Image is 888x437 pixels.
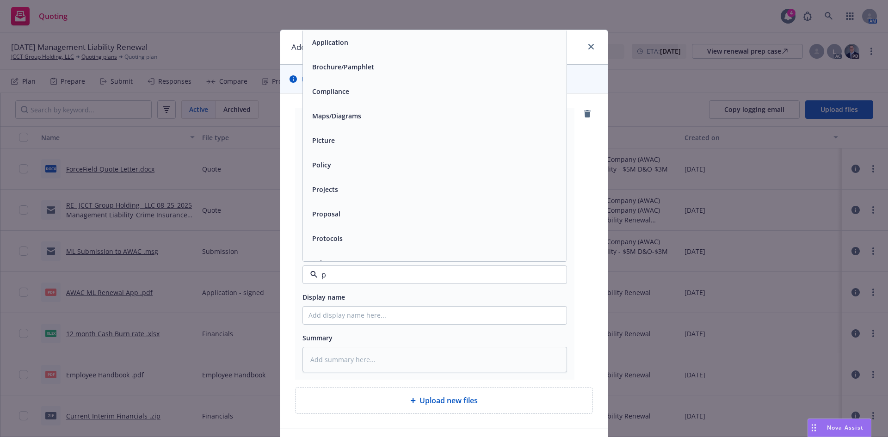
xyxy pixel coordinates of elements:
div: Upload new files [295,387,593,414]
button: Subpoena [312,258,344,268]
a: close [586,41,597,52]
button: Picture [312,135,335,145]
button: Policy [312,160,331,170]
button: Projects [312,185,338,194]
button: Application [312,37,348,47]
button: Maps/Diagrams [312,111,361,121]
h1: Add files [291,41,322,53]
div: Drag to move [808,419,820,437]
button: Brochure/Pamphlet [312,62,374,72]
span: The uploaded files will be associated with [301,74,561,84]
button: Nova Assist [808,419,871,437]
span: Summary [302,333,333,342]
button: Proposal [312,209,340,219]
span: Display name [302,293,345,302]
input: Filter by keyword [318,269,548,280]
a: remove [582,108,593,119]
span: Nova Assist [827,424,863,431]
input: Add display name here... [303,307,567,324]
button: Protocols [312,234,343,243]
button: Compliance [312,86,349,96]
span: Upload new files [419,395,478,406]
